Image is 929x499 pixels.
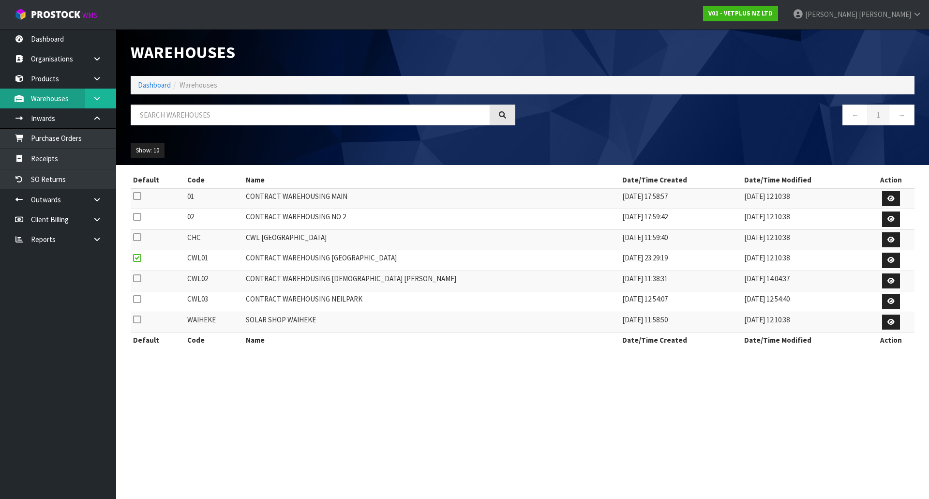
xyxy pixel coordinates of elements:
[185,291,243,312] td: CWL03
[620,209,742,230] td: [DATE] 17:59:42
[859,10,911,19] span: [PERSON_NAME]
[185,271,243,291] td: CWL02
[842,105,868,125] a: ←
[703,6,778,21] a: V01 - VETPLUS NZ LTD
[131,143,165,158] button: Show: 10
[742,172,868,188] th: Date/Time Modified
[742,188,868,209] td: [DATE] 12:10:38
[185,209,243,230] td: 02
[180,80,217,90] span: Warehouses
[620,250,742,271] td: [DATE] 23:29:19
[868,172,914,188] th: Action
[742,291,868,312] td: [DATE] 12:54:40
[82,11,97,20] small: WMS
[243,209,620,230] td: CONTRACT WAREHOUSING NO 2
[620,229,742,250] td: [DATE] 11:59:40
[742,271,868,291] td: [DATE] 14:04:37
[620,312,742,333] td: [DATE] 11:58:50
[742,333,868,348] th: Date/Time Modified
[131,333,185,348] th: Default
[15,8,27,20] img: cube-alt.png
[742,209,868,230] td: [DATE] 12:10:38
[620,291,742,312] td: [DATE] 12:54:07
[530,105,914,128] nav: Page navigation
[742,229,868,250] td: [DATE] 12:10:38
[185,229,243,250] td: CHC
[620,333,742,348] th: Date/Time Created
[185,312,243,333] td: WAIHEKE
[243,172,620,188] th: Name
[243,188,620,209] td: CONTRACT WAREHOUSING MAIN
[138,80,171,90] a: Dashboard
[185,172,243,188] th: Code
[243,229,620,250] td: CWL [GEOGRAPHIC_DATA]
[243,250,620,271] td: CONTRACT WAREHOUSING [GEOGRAPHIC_DATA]
[889,105,914,125] a: →
[708,9,773,17] strong: V01 - VETPLUS NZ LTD
[185,333,243,348] th: Code
[742,312,868,333] td: [DATE] 12:10:38
[131,172,185,188] th: Default
[805,10,857,19] span: [PERSON_NAME]
[868,105,889,125] a: 1
[243,333,620,348] th: Name
[131,44,515,61] h1: Warehouses
[243,291,620,312] td: CONTRACT WAREHOUSING NEILPARK
[243,271,620,291] td: CONTRACT WAREHOUSING [DEMOGRAPHIC_DATA] [PERSON_NAME]
[620,172,742,188] th: Date/Time Created
[620,188,742,209] td: [DATE] 17:58:57
[131,105,490,125] input: Search warehouses
[620,271,742,291] td: [DATE] 11:38:31
[185,250,243,271] td: CWL01
[742,250,868,271] td: [DATE] 12:10:38
[868,333,914,348] th: Action
[31,8,80,21] span: ProStock
[243,312,620,333] td: SOLAR SHOP WAIHEKE
[185,188,243,209] td: 01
